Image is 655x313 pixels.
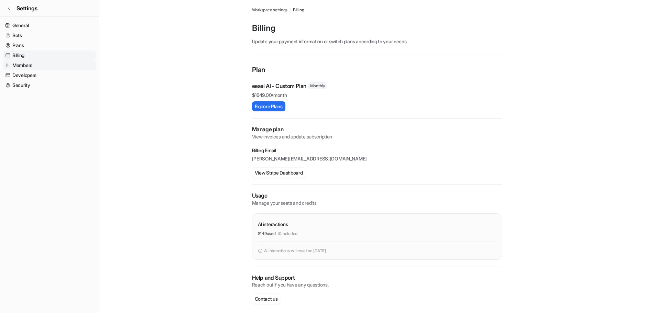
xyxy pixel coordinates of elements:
[258,221,288,228] p: AI interactions
[252,133,502,140] p: View invoices and update subscription
[252,101,285,111] button: Explore Plans
[252,7,288,13] a: Workspace settings
[252,200,502,206] p: Manage your seats and credits
[252,65,502,76] p: Plan
[252,155,502,162] p: [PERSON_NAME][EMAIL_ADDRESS][DOMAIN_NAME]
[252,147,502,154] p: Billing Email
[3,31,96,40] a: Bots
[17,4,37,12] span: Settings
[264,248,326,254] p: AI interactions will reset on [DATE]
[3,41,96,50] a: Plans
[252,91,502,99] p: $ 1649.00/month
[252,294,281,304] button: Contact us
[3,70,96,80] a: Developers
[3,80,96,90] a: Security
[290,7,291,13] span: /
[258,231,276,237] p: 8149 used
[293,7,304,13] a: Billing
[252,192,502,200] p: Usage
[252,38,502,45] p: Update your payment information or switch plans according to your needs
[252,23,502,34] p: Billing
[252,82,306,90] p: eesel AI - Custom Plan
[252,274,502,282] p: Help and Support
[3,21,96,30] a: General
[278,231,298,237] p: / 0 included
[252,281,502,288] p: Reach out if you have any questions.
[3,60,96,70] a: Members
[252,125,502,133] h2: Manage plan
[3,51,96,60] a: Billing
[252,168,306,178] button: View Stripe Dashboard
[308,82,327,89] span: Monthly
